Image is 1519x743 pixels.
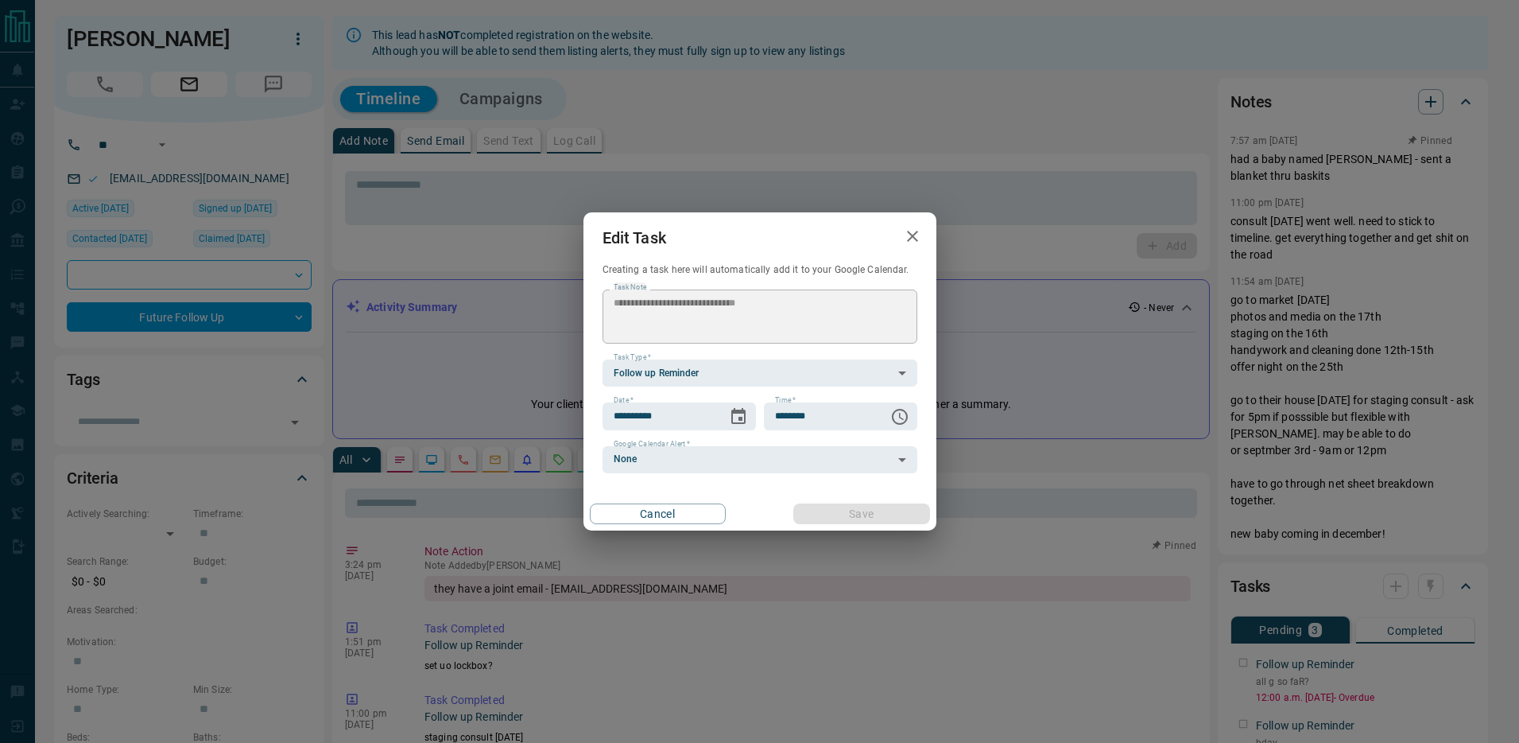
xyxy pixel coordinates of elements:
button: Cancel [590,504,726,524]
h2: Edit Task [583,212,685,263]
label: Task Note [614,282,646,293]
button: Choose time, selected time is 12:00 AM [884,401,916,433]
button: Choose date, selected date is Sep 14, 2025 [723,401,754,433]
p: Creating a task here will automatically add it to your Google Calendar. [603,263,917,277]
label: Date [614,395,634,406]
label: Task Type [614,352,651,363]
div: None [603,446,917,473]
div: Follow up Reminder [603,360,917,387]
label: Time [775,395,796,406]
label: Google Calendar Alert [614,439,690,449]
